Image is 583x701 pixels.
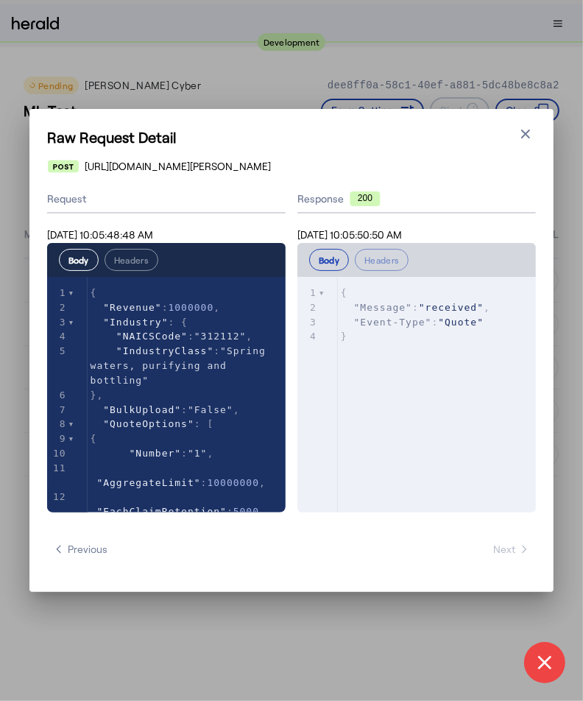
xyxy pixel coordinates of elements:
[194,331,247,342] span: "312112"
[341,287,347,298] span: {
[116,331,188,342] span: "NAICSCode"
[354,302,412,313] span: "Message"
[91,418,214,429] span: : [
[233,506,259,517] span: 5000
[297,228,402,241] span: [DATE] 10:05:50:50 AM
[91,404,240,415] span: : ,
[103,317,168,328] span: "Industry"
[341,331,347,342] span: }
[297,286,319,300] div: 1
[91,317,188,328] span: : {
[96,506,227,517] span: "EachClaimRetention"
[91,448,214,459] span: : ,
[354,317,432,328] span: "Event-Type"
[493,542,530,557] span: Next
[47,536,113,563] button: Previous
[438,317,484,328] span: "Quote"
[91,345,272,386] span: "Spring waters, purifying and bottling"
[309,249,349,271] button: Body
[297,300,319,315] div: 2
[47,388,68,403] div: 6
[47,315,68,330] div: 3
[47,403,68,418] div: 7
[341,317,484,328] span: :
[358,193,372,203] text: 200
[47,228,153,241] span: [DATE] 10:05:48:48 AM
[103,404,181,415] span: "BulkUpload"
[130,448,182,459] span: "Number"
[59,249,99,271] button: Body
[47,461,68,476] div: 11
[103,418,194,429] span: "QuoteOptions"
[91,491,266,517] span: : ,
[47,300,68,315] div: 2
[207,477,259,488] span: 10000000
[169,302,214,313] span: 1000000
[47,186,286,214] div: Request
[91,390,104,401] span: },
[91,433,97,444] span: {
[105,249,158,271] button: Headers
[85,159,271,174] span: [URL][DOMAIN_NAME][PERSON_NAME]
[47,431,68,446] div: 9
[355,249,409,271] button: Headers
[91,287,97,298] span: {
[188,404,233,415] span: "False"
[47,286,68,300] div: 1
[91,331,253,342] span: : ,
[103,302,161,313] span: "Revenue"
[96,477,200,488] span: "AggregateLimit"
[188,448,207,459] span: "1"
[91,345,272,386] span: :
[47,344,68,359] div: 5
[487,536,536,563] button: Next
[47,127,537,147] h1: Raw Request Detail
[47,417,68,431] div: 8
[297,315,319,330] div: 3
[47,329,68,344] div: 4
[47,446,68,461] div: 10
[91,462,266,488] span: : ,
[91,302,221,313] span: : ,
[47,490,68,504] div: 12
[297,191,536,206] div: Response
[341,302,490,313] span: : ,
[419,302,484,313] span: "received"
[53,542,107,557] span: Previous
[116,345,213,356] span: "IndustryClass"
[297,329,319,344] div: 4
